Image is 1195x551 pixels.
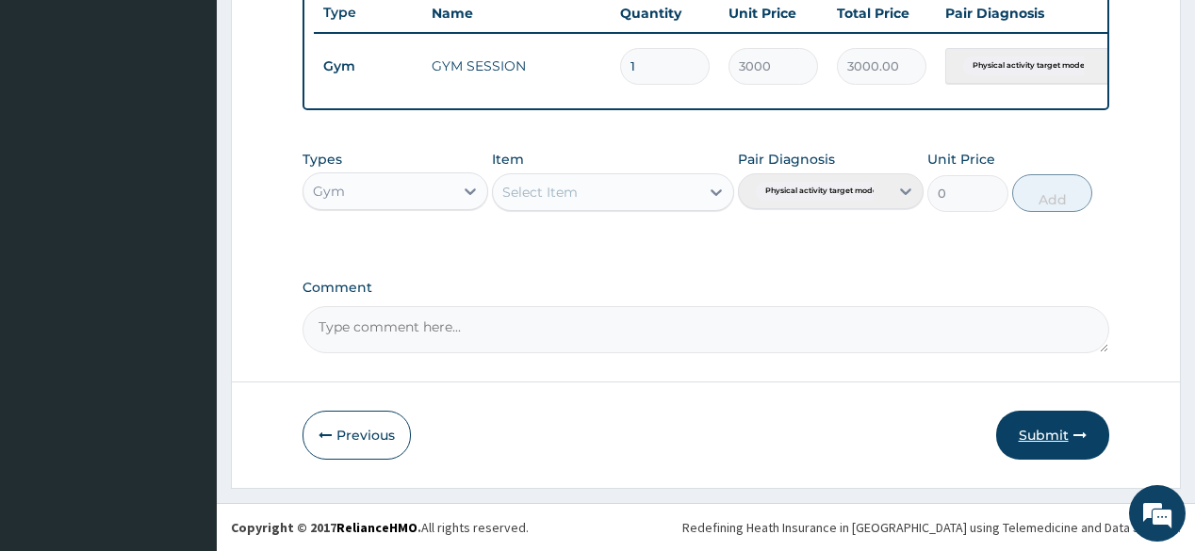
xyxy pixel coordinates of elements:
label: Comment [303,280,1108,296]
label: Types [303,152,342,168]
div: Redefining Heath Insurance in [GEOGRAPHIC_DATA] using Telemedicine and Data Science! [682,518,1181,537]
strong: Copyright © 2017 . [231,519,421,536]
img: d_794563401_company_1708531726252_794563401 [35,94,76,141]
label: Pair Diagnosis [738,150,835,169]
button: Submit [996,411,1109,460]
button: Previous [303,411,411,460]
span: We're online! [109,159,260,349]
div: Gym [313,182,345,201]
td: GYM SESSION [422,47,611,85]
footer: All rights reserved. [217,503,1195,551]
label: Unit Price [927,150,995,169]
td: Gym [314,49,422,84]
a: RelianceHMO [336,519,417,536]
textarea: Type your message and hit 'Enter' [9,358,359,424]
label: Item [492,150,524,169]
div: Chat with us now [98,105,317,130]
div: Select Item [502,183,578,202]
button: Add [1012,174,1093,212]
div: Minimize live chat window [309,9,354,55]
